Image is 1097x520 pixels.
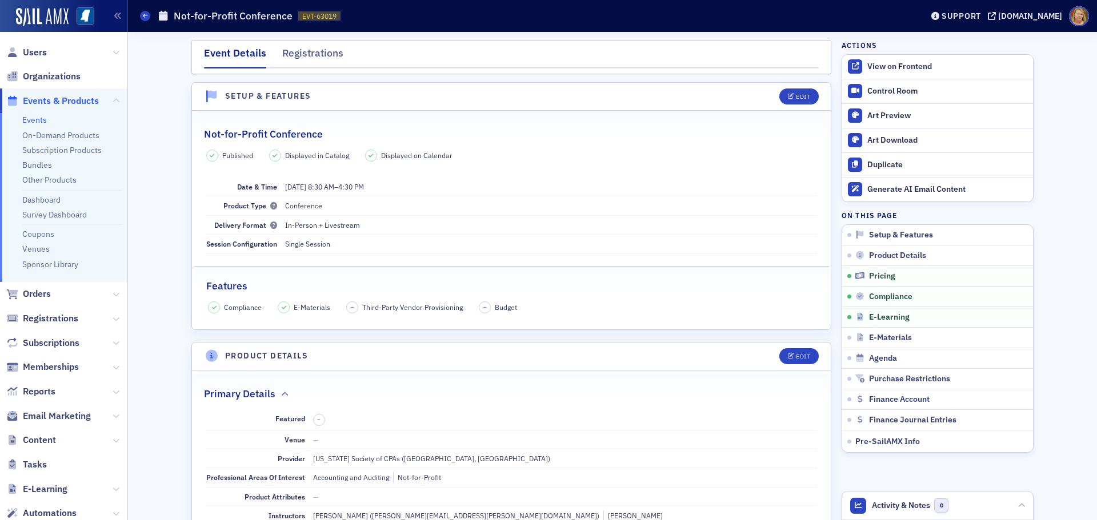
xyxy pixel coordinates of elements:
[245,492,305,501] span: Product Attributes
[869,292,912,302] span: Compliance
[22,160,52,170] a: Bundles
[69,7,94,27] a: View Homepage
[237,182,277,191] span: Date & Time
[6,483,67,495] a: E-Learning
[308,182,334,191] time: 8:30 AM
[285,435,305,444] span: Venue
[842,103,1033,128] a: Art Preview
[313,492,319,501] span: —
[6,434,56,446] a: Content
[842,79,1033,103] a: Control Room
[313,454,550,463] span: [US_STATE] Society of CPAs ([GEOGRAPHIC_DATA], [GEOGRAPHIC_DATA])
[225,350,308,362] h4: Product Details
[796,353,810,360] div: Edit
[872,499,930,511] span: Activity & Notes
[867,111,1027,121] div: Art Preview
[869,230,933,240] span: Setup & Features
[22,244,50,254] a: Venues
[285,201,322,210] span: Conference
[842,177,1033,201] button: Generate AI Email Content
[351,303,354,311] span: –
[23,507,77,519] span: Automations
[275,414,305,423] span: Featured
[22,259,78,269] a: Sponsor Library
[278,454,305,463] span: Provider
[285,182,306,191] span: [DATE]
[22,145,102,155] a: Subscription Products
[22,195,61,205] a: Dashboard
[6,70,81,83] a: Organizations
[23,410,91,422] span: Email Marketing
[214,220,277,229] span: Delivery Format
[867,86,1027,96] div: Control Room
[842,152,1033,177] button: Duplicate
[393,472,441,482] div: Not-for-Profit
[282,46,343,67] div: Registrations
[22,115,47,125] a: Events
[6,458,47,471] a: Tasks
[867,135,1027,146] div: Art Download
[869,271,895,281] span: Pricing
[285,239,330,248] span: Single Session
[222,150,253,160] span: Published
[317,416,321,424] span: –
[338,182,364,191] time: 4:30 PM
[313,435,319,444] span: —
[869,333,912,343] span: E-Materials
[22,229,54,239] a: Coupons
[6,385,55,398] a: Reports
[6,46,47,59] a: Users
[6,410,91,422] a: Email Marketing
[867,184,1027,195] div: Generate AI Email Content
[313,472,389,482] div: Accounting and Auditing
[22,209,87,220] a: Survey Dashboard
[869,374,950,384] span: Purchase Restrictions
[285,220,360,229] span: In-Person + Livestream
[855,436,920,446] span: Pre-SailAMX Info
[204,46,266,68] div: Event Details
[1069,6,1089,26] span: Profile
[869,353,897,364] span: Agenda
[206,473,305,482] span: Professional Areas Of Interest
[988,12,1066,20] button: [DOMAIN_NAME]
[23,434,56,446] span: Content
[22,130,99,140] a: On-Demand Products
[842,128,1033,152] a: Art Download
[6,312,78,325] a: Registrations
[6,337,79,349] a: Subscriptions
[483,303,487,311] span: –
[77,7,94,25] img: SailAMX
[495,302,517,312] span: Budget
[16,8,69,26] img: SailAMX
[223,201,277,210] span: Product Type
[362,302,463,312] span: Third-Party Vendor Provisioning
[285,150,349,160] span: Displayed in Catalog
[23,46,47,59] span: Users
[23,385,55,398] span: Reports
[23,458,47,471] span: Tasks
[6,507,77,519] a: Automations
[842,210,1034,220] h4: On this page
[294,302,330,312] span: E-Materials
[22,175,77,185] a: Other Products
[796,94,810,100] div: Edit
[23,95,99,107] span: Events & Products
[23,337,79,349] span: Subscriptions
[206,239,277,248] span: Session Configuration
[206,279,247,293] h2: Features
[23,361,79,373] span: Memberships
[869,251,926,261] span: Product Details
[867,160,1027,170] div: Duplicate
[842,40,877,50] h4: Actions
[869,415,956,425] span: Finance Journal Entries
[204,386,275,401] h2: Primary Details
[224,302,262,312] span: Compliance
[779,88,819,104] button: Edit
[269,511,305,520] span: Instructors
[942,11,981,21] div: Support
[174,9,293,23] h1: Not-for-Profit Conference
[285,182,364,191] span: –
[6,361,79,373] a: Memberships
[869,394,930,405] span: Finance Account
